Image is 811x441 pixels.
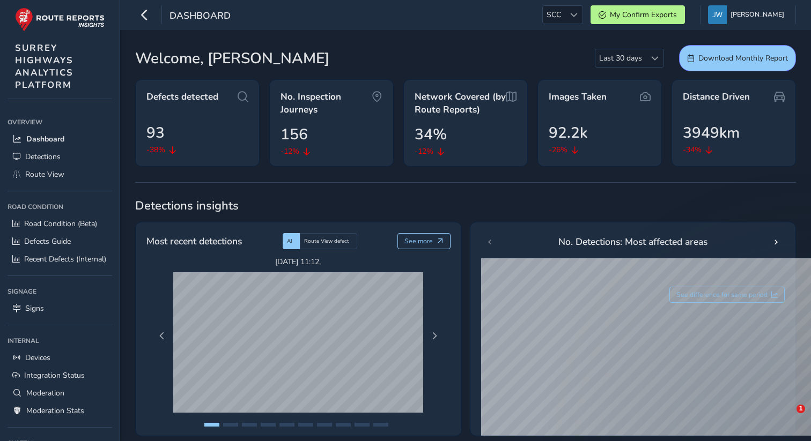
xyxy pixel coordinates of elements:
[146,91,218,103] span: Defects detected
[698,53,788,63] span: Download Monthly Report
[731,5,784,24] span: [PERSON_NAME]
[679,45,796,71] button: Download Monthly Report
[683,122,740,144] span: 3949km
[415,123,447,146] span: 34%
[683,91,750,103] span: Distance Driven
[154,328,169,343] button: Previous Page
[287,237,292,245] span: AI
[8,283,112,300] div: Signage
[146,234,242,248] span: Most recent detections
[146,122,165,144] span: 93
[24,219,97,229] span: Road Condition (Beta)
[8,130,112,148] a: Dashboard
[549,91,607,103] span: Images Taken
[242,423,257,427] button: Page 3
[173,257,423,267] span: [DATE] 11:12 ,
[797,405,805,413] span: 1
[595,49,646,67] span: Last 30 days
[397,233,451,249] button: See more
[8,233,112,250] a: Defects Guide
[8,367,112,384] a: Integration Status
[24,236,71,246] span: Defects Guide
[543,6,565,24] span: SCC
[336,423,351,427] button: Page 8
[26,388,64,398] span: Moderation
[223,423,238,427] button: Page 2
[281,91,372,116] span: No. Inspection Journeys
[146,144,165,155] span: -38%
[300,233,357,249] div: Route View defect
[404,237,433,245] span: See more
[708,5,727,24] img: diamond-layout
[558,235,707,249] span: No. Detections: Most affected areas
[683,144,702,155] span: -34%
[8,250,112,268] a: Recent Defects (Internal)
[676,290,768,299] span: See difference for same period
[610,10,677,20] span: My Confirm Exports
[8,114,112,130] div: Overview
[373,423,388,427] button: Page 10
[8,384,112,402] a: Moderation
[8,166,112,183] a: Route View
[135,198,796,214] span: Detections insights
[304,237,349,245] span: Route View defect
[549,144,567,155] span: -26%
[708,5,788,24] button: [PERSON_NAME]
[549,122,587,144] span: 92.2k
[26,406,84,416] span: Moderation Stats
[279,423,294,427] button: Page 5
[261,423,276,427] button: Page 4
[204,423,219,427] button: Page 1
[669,287,785,303] button: See difference for same period
[775,405,800,430] iframe: Intercom live chat
[135,47,329,70] span: Welcome, [PERSON_NAME]
[283,233,300,249] div: AI
[298,423,313,427] button: Page 6
[8,148,112,166] a: Detections
[355,423,370,427] button: Page 9
[8,215,112,233] a: Road Condition (Beta)
[8,349,112,367] a: Devices
[8,300,112,317] a: Signs
[25,353,50,363] span: Devices
[8,333,112,349] div: Internal
[8,199,112,215] div: Road Condition
[591,5,685,24] button: My Confirm Exports
[415,146,433,157] span: -12%
[15,8,105,32] img: rr logo
[317,423,332,427] button: Page 7
[281,146,299,157] span: -12%
[281,123,308,146] span: 156
[25,152,61,162] span: Detections
[427,328,442,343] button: Next Page
[24,254,106,264] span: Recent Defects (Internal)
[24,370,85,380] span: Integration Status
[25,169,64,180] span: Route View
[26,134,64,144] span: Dashboard
[25,303,44,313] span: Signs
[15,42,73,91] span: SURREY HIGHWAYS ANALYTICS PLATFORM
[415,91,506,116] span: Network Covered (by Route Reports)
[8,402,112,420] a: Moderation Stats
[169,9,231,24] span: Dashboard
